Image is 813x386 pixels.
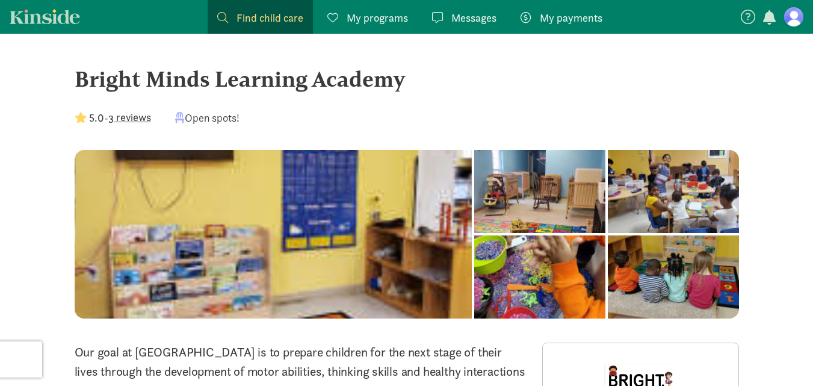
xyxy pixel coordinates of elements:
[175,110,240,126] div: Open spots!
[108,109,151,125] button: 3 reviews
[75,110,151,126] div: -
[89,111,104,125] strong: 5.0
[347,10,408,26] span: My programs
[236,10,303,26] span: Find child care
[10,9,80,24] a: Kinside
[451,10,496,26] span: Messages
[540,10,602,26] span: My payments
[75,63,739,95] div: Bright Minds Learning Academy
